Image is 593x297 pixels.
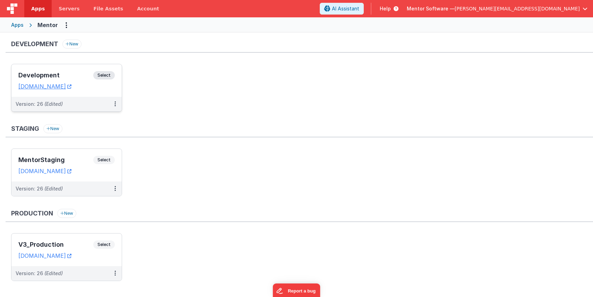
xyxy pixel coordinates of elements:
[11,22,24,28] div: Apps
[18,252,71,259] a: [DOMAIN_NAME]
[18,156,93,163] h3: MentorStaging
[61,19,72,31] button: Options
[16,101,63,108] div: Version: 26
[93,240,115,249] span: Select
[57,209,76,218] button: New
[320,3,364,15] button: AI Assistant
[44,270,63,276] span: (Edited)
[18,241,93,248] h3: V3_Production
[37,21,58,29] div: Mentor
[31,5,45,12] span: Apps
[18,83,71,90] a: [DOMAIN_NAME]
[18,72,93,79] h3: Development
[11,210,53,217] h3: Production
[44,101,63,107] span: (Edited)
[93,156,115,164] span: Select
[18,168,71,175] a: [DOMAIN_NAME]
[16,270,63,277] div: Version: 26
[44,186,63,192] span: (Edited)
[11,125,39,132] h3: Staging
[62,40,81,49] button: New
[43,124,62,133] button: New
[94,5,123,12] span: File Assets
[455,5,580,12] span: [PERSON_NAME][EMAIL_ADDRESS][DOMAIN_NAME]
[93,71,115,79] span: Select
[11,41,58,48] h3: Development
[407,5,587,12] button: Mentor Software — [PERSON_NAME][EMAIL_ADDRESS][DOMAIN_NAME]
[380,5,391,12] span: Help
[332,5,359,12] span: AI Assistant
[16,185,63,192] div: Version: 26
[59,5,79,12] span: Servers
[407,5,455,12] span: Mentor Software —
